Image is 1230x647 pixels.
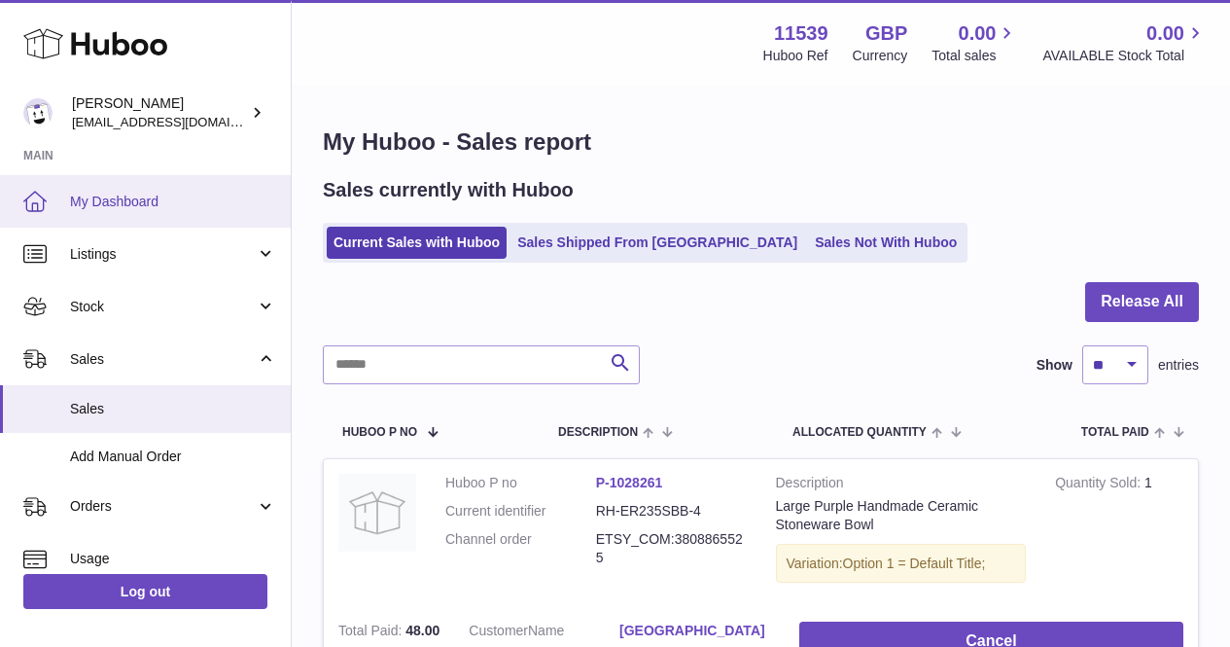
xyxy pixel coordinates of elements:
a: Log out [23,574,267,609]
a: Sales Shipped From [GEOGRAPHIC_DATA] [510,227,804,259]
span: ALLOCATED Quantity [792,426,927,439]
a: P-1028261 [596,475,663,490]
div: Huboo Ref [763,47,828,65]
span: Sales [70,400,276,418]
span: entries [1158,356,1199,375]
a: Sales Not With Huboo [808,227,964,259]
dd: RH-ER235SBB-4 [596,502,747,521]
strong: Description [776,474,1027,497]
span: Sales [70,350,256,369]
span: Usage [70,550,276,568]
dt: Channel order [445,530,596,567]
span: Huboo P no [342,426,417,439]
a: 0.00 Total sales [931,20,1018,65]
span: Description [558,426,638,439]
span: Add Manual Order [70,448,276,466]
td: 1 [1040,459,1198,608]
strong: GBP [865,20,907,47]
span: [EMAIL_ADDRESS][DOMAIN_NAME] [72,114,286,129]
span: 0.00 [1146,20,1184,47]
div: [PERSON_NAME] [72,94,247,131]
dt: Name [469,622,619,645]
img: no-photo.jpg [338,474,416,552]
a: 0.00 AVAILABLE Stock Total [1042,20,1207,65]
span: Option 1 = Default Title; [843,556,986,571]
span: AVAILABLE Stock Total [1042,47,1207,65]
a: [GEOGRAPHIC_DATA] [619,622,770,640]
span: Orders [70,497,256,516]
dd: ETSY_COM:3808865525 [596,530,747,567]
h1: My Huboo - Sales report [323,126,1199,158]
a: Current Sales with Huboo [327,227,507,259]
span: Total sales [931,47,1018,65]
span: Total paid [1081,426,1149,439]
span: 0.00 [959,20,997,47]
h2: Sales currently with Huboo [323,177,574,203]
span: Customer [469,623,528,638]
button: Release All [1085,282,1199,322]
strong: Quantity Sold [1055,475,1144,495]
div: Large Purple Handmade Ceramic Stoneware Bowl [776,497,1027,534]
div: Variation: [776,544,1027,584]
img: alperaslan1535@gmail.com [23,98,53,127]
span: Stock [70,298,256,316]
span: 48.00 [405,623,439,638]
label: Show [1037,356,1072,375]
div: Currency [853,47,908,65]
dt: Huboo P no [445,474,596,492]
span: Listings [70,245,256,264]
dt: Current identifier [445,502,596,521]
strong: Total Paid [338,623,405,643]
span: My Dashboard [70,193,276,211]
strong: 11539 [774,20,828,47]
